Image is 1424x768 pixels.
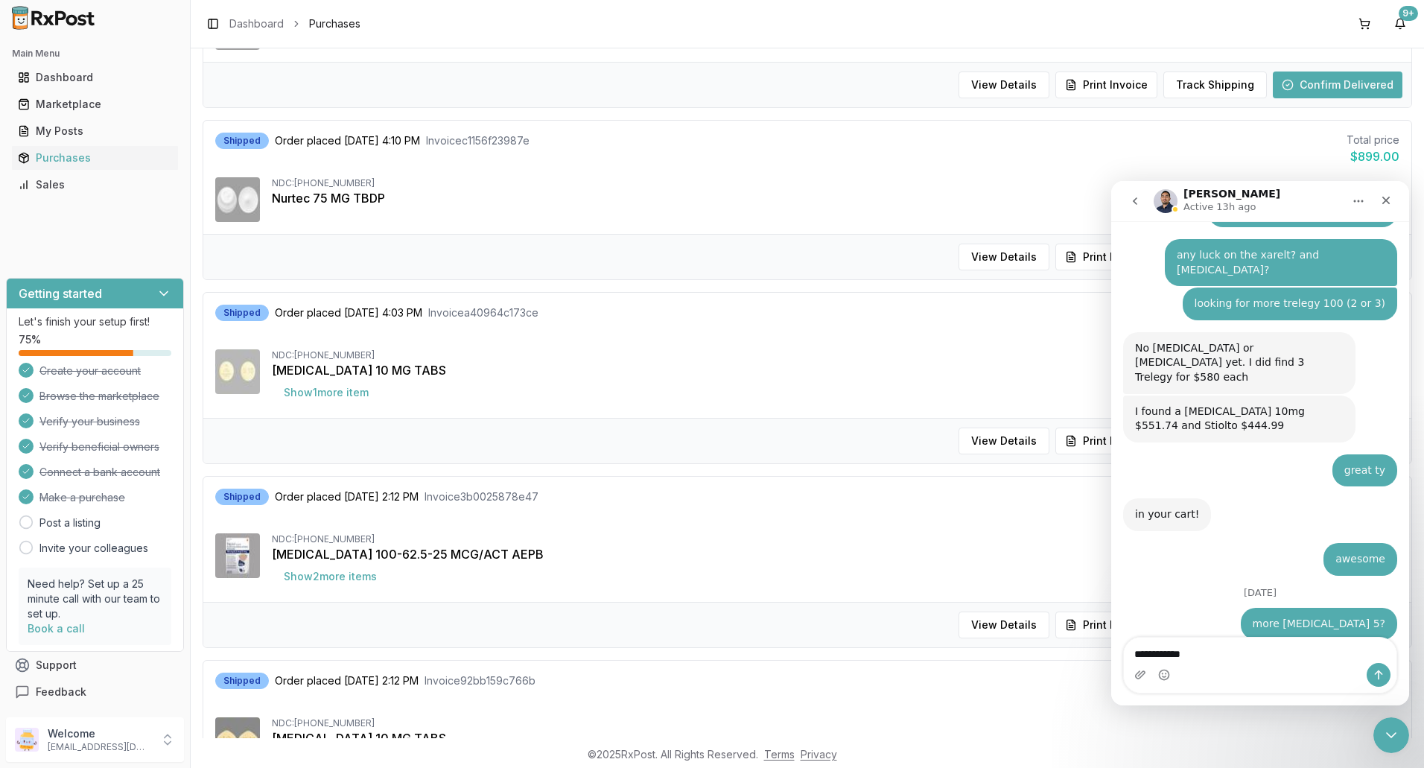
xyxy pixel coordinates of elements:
[15,728,39,752] img: User avatar
[426,133,530,148] span: Invoice c1156f23987e
[12,64,178,91] a: Dashboard
[1347,133,1399,147] div: Total price
[959,72,1049,98] button: View Details
[215,133,269,149] div: Shipped
[39,364,141,378] span: Create your account
[425,673,535,688] span: Invoice 92bb159c766b
[272,545,1399,563] div: [MEDICAL_DATA] 100-62.5-25 MCG/ACT AEPB
[215,349,260,394] img: Jardiance 10 MG TABS
[1163,72,1267,98] button: Track Shipping
[6,652,184,679] button: Support
[1399,6,1418,21] div: 9+
[275,673,419,688] span: Order placed [DATE] 2:12 PM
[1055,72,1157,98] button: Print Invoice
[215,305,269,321] div: Shipped
[6,146,184,170] button: Purchases
[12,118,178,145] a: My Posts
[39,465,160,480] span: Connect a bank account
[1347,147,1399,165] div: $899.00
[39,414,140,429] span: Verify your business
[39,515,101,530] a: Post a listing
[18,97,172,112] div: Marketplace
[229,16,284,31] a: Dashboard
[272,189,1399,207] div: Nurtec 75 MG TBDP
[12,48,178,60] h2: Main Menu
[272,349,1399,361] div: NDC: [PHONE_NUMBER]
[959,428,1049,454] button: View Details
[229,16,360,31] nav: breadcrumb
[6,6,101,30] img: RxPost Logo
[272,533,1399,545] div: NDC: [PHONE_NUMBER]
[6,173,184,197] button: Sales
[272,379,381,406] button: Show1more item
[959,612,1049,638] button: View Details
[1055,244,1157,270] button: Print Invoice
[1373,717,1409,753] iframe: Intercom live chat
[28,622,85,635] a: Book a call
[12,171,178,198] a: Sales
[48,726,151,741] p: Welcome
[272,729,1399,747] div: [MEDICAL_DATA] 10 MG TABS
[801,748,837,761] a: Privacy
[272,361,1399,379] div: [MEDICAL_DATA] 10 MG TABS
[18,177,172,192] div: Sales
[275,305,422,320] span: Order placed [DATE] 4:03 PM
[1388,12,1412,36] button: 9+
[6,92,184,116] button: Marketplace
[28,577,162,621] p: Need help? Set up a 25 minute call with our team to set up.
[6,66,184,89] button: Dashboard
[215,673,269,689] div: Shipped
[39,389,159,404] span: Browse the marketplace
[215,717,260,762] img: Farxiga 10 MG TABS
[6,679,184,705] button: Feedback
[18,70,172,85] div: Dashboard
[1273,72,1402,98] button: Confirm Delivered
[272,717,1399,729] div: NDC: [PHONE_NUMBER]
[959,244,1049,270] button: View Details
[272,177,1399,189] div: NDC: [PHONE_NUMBER]
[12,91,178,118] a: Marketplace
[425,489,538,504] span: Invoice 3b0025878e47
[1055,612,1157,638] button: Print Invoice
[36,685,86,699] span: Feedback
[19,285,102,302] h3: Getting started
[48,741,151,753] p: [EMAIL_ADDRESS][DOMAIN_NAME]
[275,489,419,504] span: Order placed [DATE] 2:12 PM
[18,124,172,139] div: My Posts
[18,150,172,165] div: Purchases
[1111,181,1409,705] iframe: Intercom live chat
[428,305,538,320] span: Invoice a40964c173ce
[272,563,389,590] button: Show2more items
[39,439,159,454] span: Verify beneficial owners
[215,489,269,505] div: Shipped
